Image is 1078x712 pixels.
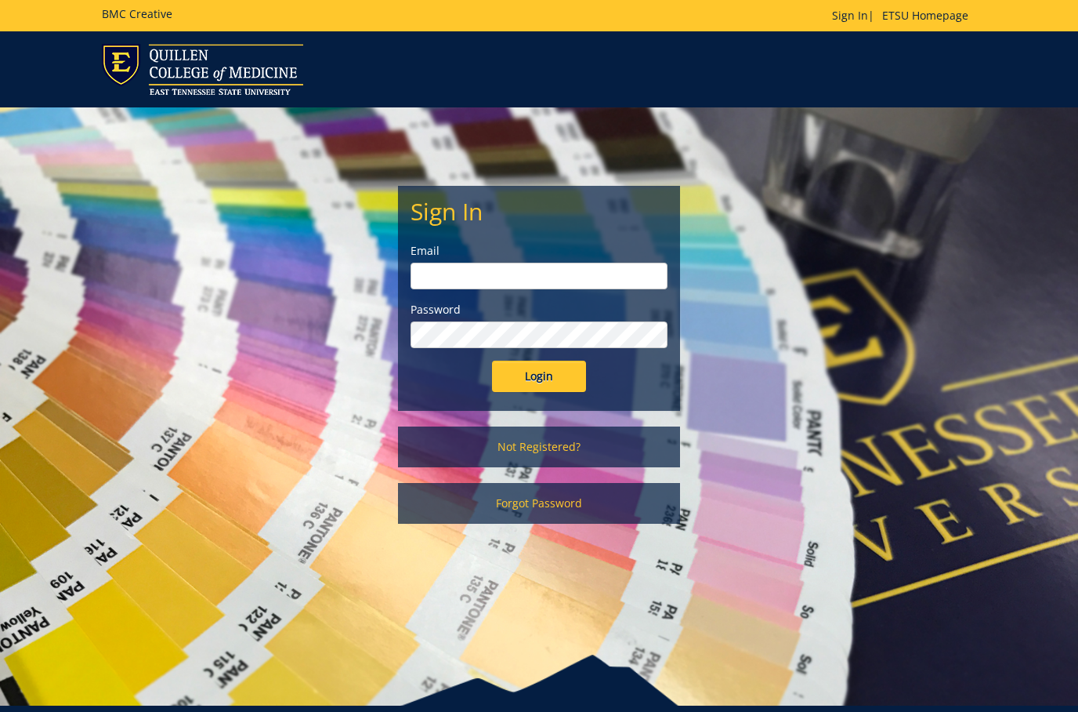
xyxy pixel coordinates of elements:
a: Not Registered? [398,427,680,467]
img: ETSU logo [102,44,303,95]
label: Password [411,302,667,318]
p: | [832,8,976,24]
h5: BMC Creative [102,8,172,20]
a: Sign In [832,8,868,23]
a: ETSU Homepage [874,8,976,23]
input: Login [492,361,586,392]
a: Forgot Password [398,483,680,524]
h2: Sign In [411,198,667,224]
label: Email [411,243,667,259]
